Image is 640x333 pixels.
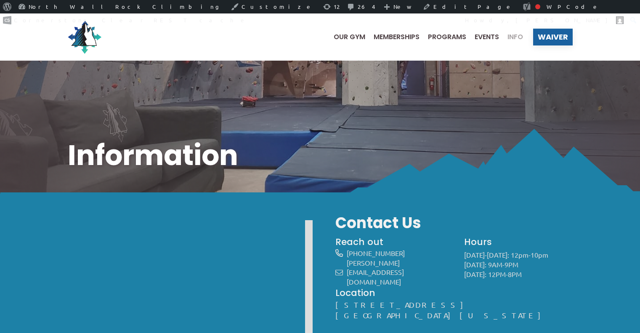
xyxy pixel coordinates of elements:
p: [DATE]-[DATE]: 12pm-10pm [DATE]: 9AM-9PM [DATE]: 12PM-8PM [464,250,573,279]
span: Programs [428,34,466,40]
a: [STREET_ADDRESS][GEOGRAPHIC_DATA][US_STATE] [335,300,550,320]
h4: Location [335,287,573,299]
a: Our Gym [325,34,365,40]
span: [PERSON_NAME] [515,16,613,24]
a: Info [499,34,523,40]
a: [PHONE_NUMBER] [347,249,405,257]
h3: Contact Us [335,213,573,234]
span: Info [507,34,523,40]
a: Waiver [533,29,573,45]
span: Memberships [374,34,420,40]
span: Our Gym [334,34,365,40]
img: North Wall Logo [68,20,101,54]
a: Clear REST cache [96,13,254,27]
a: Howdy,[PERSON_NAME] [462,13,627,27]
h4: Reach out [335,236,450,248]
a: [PERSON_NAME][EMAIL_ADDRESS][DOMAIN_NAME] [347,258,404,286]
a: Programs [420,34,466,40]
div: Focus keyphrase not set [535,4,540,9]
span: Events [475,34,499,40]
h4: Hours [464,236,573,248]
a: Events [466,34,499,40]
a: Memberships [365,34,420,40]
span: Waiver [538,33,568,41]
